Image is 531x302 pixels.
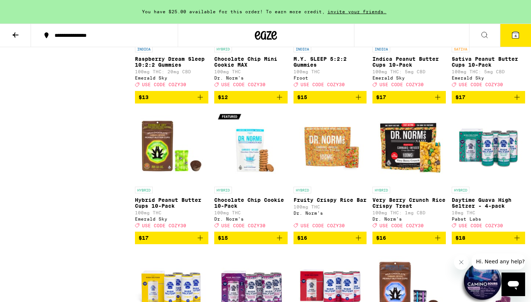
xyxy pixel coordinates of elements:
iframe: Message from company [472,253,525,270]
p: HYBRID [372,187,390,193]
p: HYBRID [214,187,232,193]
button: Add to bag [135,91,208,103]
p: Very Berry Crunch Rice Crispy Treat [372,197,446,209]
p: INDICA [294,46,311,52]
div: Emerald Sky [372,75,446,80]
button: Add to bag [452,232,525,244]
div: Emerald Sky [452,75,525,80]
p: HYBRID [214,46,232,52]
p: Sativa Peanut Butter Cups 10-Pack [452,56,525,68]
span: USE CODE COZY30 [221,82,265,87]
p: M.Y. SLEEP 5:2:2 Gummies [294,56,367,68]
span: $17 [455,94,465,100]
div: Dr. Norm's [214,75,288,80]
div: Dr. Norm's [294,211,367,215]
img: Pabst Labs - Daytime Guava High Seltzer - 4-pack [452,109,525,183]
p: 100mg THC [294,204,367,209]
span: USE CODE COZY30 [301,223,345,228]
p: SATIVA [452,46,469,52]
button: Add to bag [372,232,446,244]
span: USE CODE COZY30 [142,82,186,87]
button: Add to bag [452,91,525,103]
img: Dr. Norm's - Fruity Crispy Rice Bar [294,109,367,183]
p: 100mg THC: 20mg CBD [135,69,208,74]
p: 100mg THC: 1mg CBD [372,210,446,215]
p: 100mg THC: 5mg CBD [372,69,446,74]
img: Emerald Sky - Hybrid Peanut Butter Cups 10-Pack [135,109,208,183]
div: Emerald Sky [135,217,208,221]
div: Froot [294,75,367,80]
iframe: Button to launch messaging window [502,273,525,296]
p: Raspberry Dream Sleep 10:2:2 Gummies [135,56,208,68]
button: Add to bag [135,232,208,244]
span: You have $25.00 available for this order! To earn more credit, [142,9,325,14]
span: USE CODE COZY30 [459,82,503,87]
button: Add to bag [214,91,288,103]
img: Dr. Norm's - Very Berry Crunch Rice Crispy Treat [372,109,446,183]
p: 100mg THC [214,69,288,74]
span: USE CODE COZY30 [379,223,424,228]
span: invite your friends. [325,9,389,14]
p: 100mg THC: 5mg CBD [452,69,525,74]
p: Fruity Crispy Rice Bar [294,197,367,203]
p: HYBRID [135,187,153,193]
p: INDICA [372,46,390,52]
p: INDICA [135,46,153,52]
button: Add to bag [214,232,288,244]
span: $17 [139,235,149,241]
div: Pabst Labs [452,217,525,221]
span: $17 [376,94,386,100]
button: Add to bag [294,91,367,103]
span: $18 [455,235,465,241]
p: Chocolate Chip Mini Cookie MAX [214,56,288,68]
span: $16 [376,235,386,241]
p: HYBRID [452,187,469,193]
p: Chocolate Chip Cookie 10-Pack [214,197,288,209]
p: Daytime Guava High Seltzer - 4-pack [452,197,525,209]
a: Open page for Chocolate Chip Cookie 10-Pack from Dr. Norm's [214,109,288,232]
button: Add to bag [372,91,446,103]
p: 10mg THC [452,210,525,215]
span: USE CODE COZY30 [142,223,186,228]
div: Dr. Norm's [214,217,288,221]
p: 100mg THC [214,210,288,215]
span: $15 [297,94,307,100]
span: $15 [218,235,228,241]
button: 4 [500,24,531,47]
a: Open page for Fruity Crispy Rice Bar from Dr. Norm's [294,109,367,232]
span: USE CODE COZY30 [301,82,345,87]
p: 100mg THC [135,210,208,215]
p: 100mg THC [294,69,367,74]
span: USE CODE COZY30 [379,82,424,87]
p: Hybrid Peanut Butter Cups 10-Pack [135,197,208,209]
div: Dr. Norm's [372,217,446,221]
iframe: Close message [454,255,469,270]
p: Indica Peanut Butter Cups 10-Pack [372,56,446,68]
a: Open page for Hybrid Peanut Butter Cups 10-Pack from Emerald Sky [135,109,208,232]
a: Open page for Daytime Guava High Seltzer - 4-pack from Pabst Labs [452,109,525,232]
img: Dr. Norm's - Chocolate Chip Cookie 10-Pack [214,109,288,183]
span: 4 [514,34,517,38]
span: $12 [218,94,228,100]
span: $16 [297,235,307,241]
span: USE CODE COZY30 [459,223,503,228]
a: Open page for Very Berry Crunch Rice Crispy Treat from Dr. Norm's [372,109,446,232]
button: Add to bag [294,232,367,244]
p: HYBRID [294,187,311,193]
div: Emerald Sky [135,75,208,80]
span: $13 [139,94,149,100]
span: USE CODE COZY30 [221,223,265,228]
